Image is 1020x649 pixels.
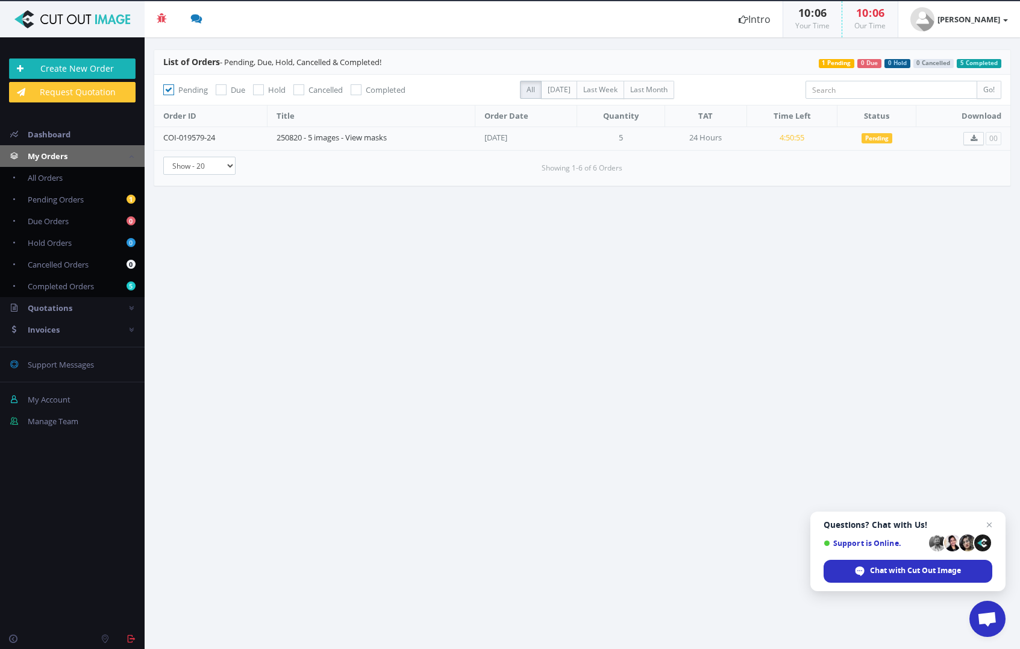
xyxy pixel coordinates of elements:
[913,59,954,68] span: 0 Cancelled
[541,81,577,99] label: [DATE]
[475,127,577,150] td: [DATE]
[178,84,208,95] span: Pending
[28,216,69,227] span: Due Orders
[884,59,910,68] span: 0 Hold
[969,601,1006,637] a: Open chat
[665,105,746,127] th: TAT
[28,172,63,183] span: All Orders
[746,105,837,127] th: Time Left
[727,1,783,37] a: Intro
[806,81,977,99] input: Search
[810,5,815,20] span: :
[163,57,381,67] span: - Pending, Due, Hold, Cancelled & Completed!
[127,216,136,225] b: 0
[163,56,220,67] span: List of Orders
[268,105,475,127] th: Title
[857,59,881,68] span: 0 Due
[819,59,855,68] span: 1 Pending
[28,194,84,205] span: Pending Orders
[862,133,892,144] span: Pending
[28,303,72,313] span: Quotations
[856,5,868,20] span: 10
[798,5,810,20] span: 10
[28,324,60,335] span: Invoices
[872,5,884,20] span: 06
[665,127,746,150] td: 24 Hours
[268,84,286,95] span: Hold
[898,1,1020,37] a: [PERSON_NAME]
[868,5,872,20] span: :
[28,281,94,292] span: Completed Orders
[624,81,674,99] label: Last Month
[28,129,70,140] span: Dashboard
[824,520,992,530] span: Questions? Chat with Us!
[9,82,136,102] a: Request Quotation
[28,237,72,248] span: Hold Orders
[870,565,961,576] span: Chat with Cut Out Image
[28,416,78,427] span: Manage Team
[854,20,886,31] small: Our Time
[28,151,67,161] span: My Orders
[475,105,577,127] th: Order Date
[520,81,542,99] label: All
[824,560,992,583] span: Chat with Cut Out Image
[127,195,136,204] b: 1
[28,259,89,270] span: Cancelled Orders
[603,110,639,121] span: Quantity
[154,105,268,127] th: Order ID
[28,359,94,370] span: Support Messages
[815,5,827,20] span: 06
[937,14,1000,25] strong: [PERSON_NAME]
[916,105,1010,127] th: Download
[9,10,136,28] img: Cut Out Image
[837,105,916,127] th: Status
[910,7,934,31] img: user_default.jpg
[277,132,387,143] a: 250820 - 5 images - View masks
[780,132,804,143] span: 4:50:55
[577,81,624,99] label: Last Week
[127,281,136,290] b: 5
[577,127,665,150] td: 5
[9,58,136,79] a: Create New Order
[542,163,622,174] small: Showing 1-6 of 6 Orders
[163,132,215,143] a: COI-019579-24
[231,84,245,95] span: Due
[957,59,1001,68] span: 5 Completed
[824,539,925,548] span: Support is Online.
[28,394,70,405] span: My Account
[308,84,343,95] span: Cancelled
[127,260,136,269] b: 0
[977,81,1001,99] input: Go!
[795,20,830,31] small: Your Time
[127,238,136,247] b: 0
[366,84,405,95] span: Completed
